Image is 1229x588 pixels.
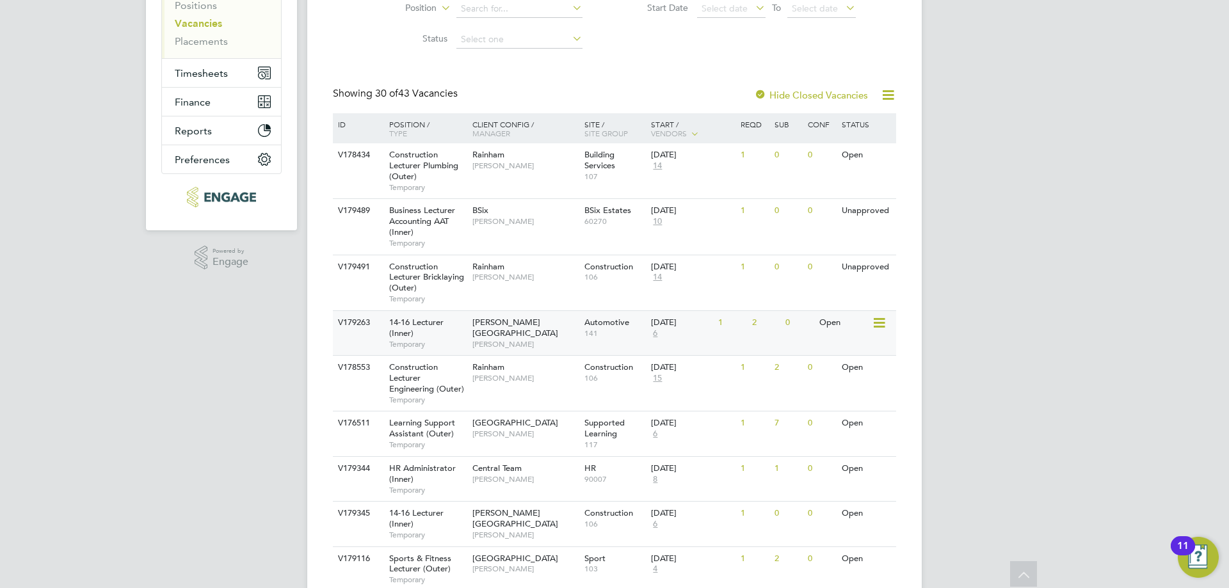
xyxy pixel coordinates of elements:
div: [DATE] [651,205,734,216]
input: Select one [456,31,582,49]
div: [DATE] [651,262,734,273]
span: 14-16 Lecturer (Inner) [389,507,444,529]
span: HR Administrator (Inner) [389,463,456,484]
span: Finance [175,96,211,108]
span: 6 [651,519,659,530]
div: V179345 [335,502,380,525]
span: Construction [584,261,633,272]
div: 1 [737,143,771,167]
div: Open [839,547,894,571]
div: 2 [749,311,782,335]
span: Temporary [389,339,466,349]
span: Reports [175,125,212,137]
span: 43 Vacancies [375,87,458,100]
span: 141 [584,328,645,338]
div: 2 [771,547,805,571]
button: Open Resource Center, 11 new notifications [1178,537,1219,578]
label: Status [374,33,447,44]
div: Position / [380,113,469,144]
span: Construction Lecturer Bricklaying (Outer) [389,261,464,294]
div: 0 [805,502,838,525]
span: 6 [651,429,659,440]
span: [PERSON_NAME] [472,373,578,383]
span: [PERSON_NAME] [472,339,578,349]
span: Powered by [213,246,248,257]
span: Construction [584,362,633,372]
button: Timesheets [162,59,281,87]
div: Open [816,311,872,335]
span: 107 [584,171,645,182]
span: Temporary [389,485,466,495]
span: Rainham [472,149,504,160]
span: Select date [792,3,838,14]
div: 0 [771,143,805,167]
span: Learning Support Assistant (Outer) [389,417,455,439]
div: 1 [737,356,771,379]
span: 14-16 Lecturer (Inner) [389,317,444,338]
div: Client Config / [469,113,581,144]
div: 0 [805,143,838,167]
span: [PERSON_NAME] [472,564,578,574]
div: 0 [805,547,838,571]
div: Site / [581,113,648,144]
div: 0 [771,255,805,279]
div: 7 [771,411,805,435]
span: Sports & Fitness Lecturer (Outer) [389,553,451,575]
span: Preferences [175,154,230,166]
div: V178434 [335,143,380,167]
span: Site Group [584,128,628,138]
span: Automotive [584,317,629,328]
span: Vendors [651,128,687,138]
span: Business Lecturer Accounting AAT (Inner) [389,205,455,237]
span: 106 [584,272,645,282]
span: BSix [472,205,488,216]
div: Open [839,457,894,481]
span: [PERSON_NAME][GEOGRAPHIC_DATA] [472,507,558,529]
div: Open [839,356,894,379]
span: Temporary [389,238,466,248]
div: ID [335,113,380,135]
div: 11 [1177,546,1189,562]
span: [PERSON_NAME] [472,429,578,439]
span: 117 [584,440,645,450]
span: [GEOGRAPHIC_DATA] [472,553,558,564]
div: Unapproved [839,255,894,279]
span: Manager [472,128,510,138]
div: [DATE] [651,150,734,161]
div: 1 [737,502,771,525]
span: Type [389,128,407,138]
span: BSix Estates [584,205,631,216]
div: 1 [715,311,748,335]
span: 60270 [584,216,645,226]
div: [DATE] [651,418,734,429]
div: 0 [782,311,815,335]
span: HR [584,463,596,473]
div: Reqd [737,113,771,135]
div: [DATE] [651,317,712,328]
div: Status [839,113,894,135]
div: Conf [805,113,838,135]
div: [DATE] [651,553,734,564]
span: Engage [213,257,248,267]
div: 1 [771,457,805,481]
div: V179263 [335,311,380,335]
button: Finance [162,88,281,116]
button: Preferences [162,145,281,173]
span: 15 [651,373,664,384]
span: 4 [651,564,659,575]
span: [PERSON_NAME] [472,161,578,171]
span: 103 [584,564,645,574]
span: Supported Learning [584,417,625,439]
span: Construction [584,507,633,518]
div: [DATE] [651,508,734,519]
div: V179344 [335,457,380,481]
span: Rainham [472,362,504,372]
span: [PERSON_NAME] [472,474,578,484]
label: Position [363,2,437,15]
span: Building Services [584,149,615,171]
div: 0 [805,356,838,379]
span: Temporary [389,294,466,304]
div: 1 [737,255,771,279]
div: Start / [648,113,737,145]
div: 0 [805,411,838,435]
